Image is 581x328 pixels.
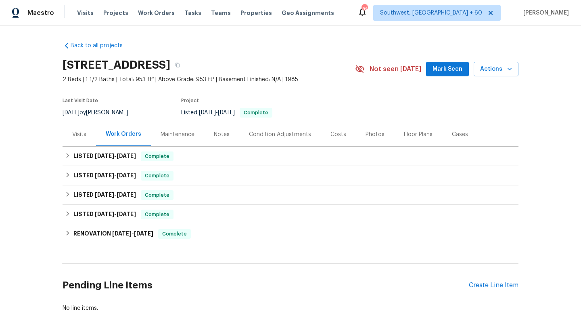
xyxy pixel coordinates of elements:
span: [DATE] [95,192,114,198]
span: [DATE] [63,110,79,116]
span: Maestro [27,9,54,17]
span: [DATE] [134,231,153,236]
span: [DATE] [95,153,114,159]
span: [DATE] [199,110,216,116]
span: Work Orders [138,9,175,17]
span: Complete [142,210,173,219]
h2: [STREET_ADDRESS] [63,61,170,69]
div: Cases [452,130,468,139]
span: Last Visit Date [63,98,98,103]
a: Back to all projects [63,42,140,50]
h6: RENOVATION [73,229,153,239]
span: - [95,211,136,217]
span: Complete [159,230,190,238]
span: [DATE] [117,153,136,159]
div: Maintenance [161,130,194,139]
span: Tasks [184,10,201,16]
h6: LISTED [73,151,136,161]
h6: LISTED [73,171,136,181]
span: - [112,231,153,236]
button: Mark Seen [426,62,469,77]
span: [DATE] [117,192,136,198]
span: Properties [240,9,272,17]
span: Visits [77,9,94,17]
h6: LISTED [73,210,136,219]
span: Southwest, [GEOGRAPHIC_DATA] + 60 [380,9,482,17]
span: Geo Assignments [282,9,334,17]
span: - [199,110,235,116]
span: - [95,153,136,159]
span: [DATE] [95,211,114,217]
span: Not seen [DATE] [370,65,421,73]
div: LISTED [DATE]-[DATE]Complete [63,185,518,205]
div: Floor Plans [404,130,433,139]
div: LISTED [DATE]-[DATE]Complete [63,166,518,185]
span: [DATE] [117,211,136,217]
span: Project [181,98,199,103]
button: Actions [474,62,518,77]
div: Condition Adjustments [249,130,311,139]
div: Visits [72,130,86,139]
button: Copy Address [170,58,185,72]
span: 2 Beds | 1 1/2 Baths | Total: 953 ft² | Above Grade: 953 ft² | Basement Finished: N/A | 1985 [63,76,355,84]
span: Complete [142,152,173,160]
div: No line items. [63,304,518,312]
span: Complete [142,172,173,180]
span: - [95,192,136,198]
div: Work Orders [106,130,141,138]
div: RENOVATION [DATE]-[DATE]Complete [63,224,518,244]
span: [DATE] [95,172,114,178]
h2: Pending Line Items [63,267,469,304]
h6: LISTED [73,190,136,200]
div: Costs [330,130,346,139]
div: by [PERSON_NAME] [63,108,138,118]
div: Create Line Item [469,282,518,289]
span: Actions [480,64,512,74]
div: Notes [214,130,230,139]
span: [DATE] [112,231,132,236]
span: Mark Seen [433,64,462,74]
span: Teams [211,9,231,17]
div: 764 [362,5,367,13]
span: Listed [181,110,272,116]
span: Projects [103,9,128,17]
span: [DATE] [218,110,235,116]
span: [PERSON_NAME] [520,9,569,17]
span: - [95,172,136,178]
div: Photos [366,130,385,139]
span: [DATE] [117,172,136,178]
span: Complete [142,191,173,199]
div: LISTED [DATE]-[DATE]Complete [63,147,518,166]
span: Complete [240,110,272,115]
div: LISTED [DATE]-[DATE]Complete [63,205,518,224]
